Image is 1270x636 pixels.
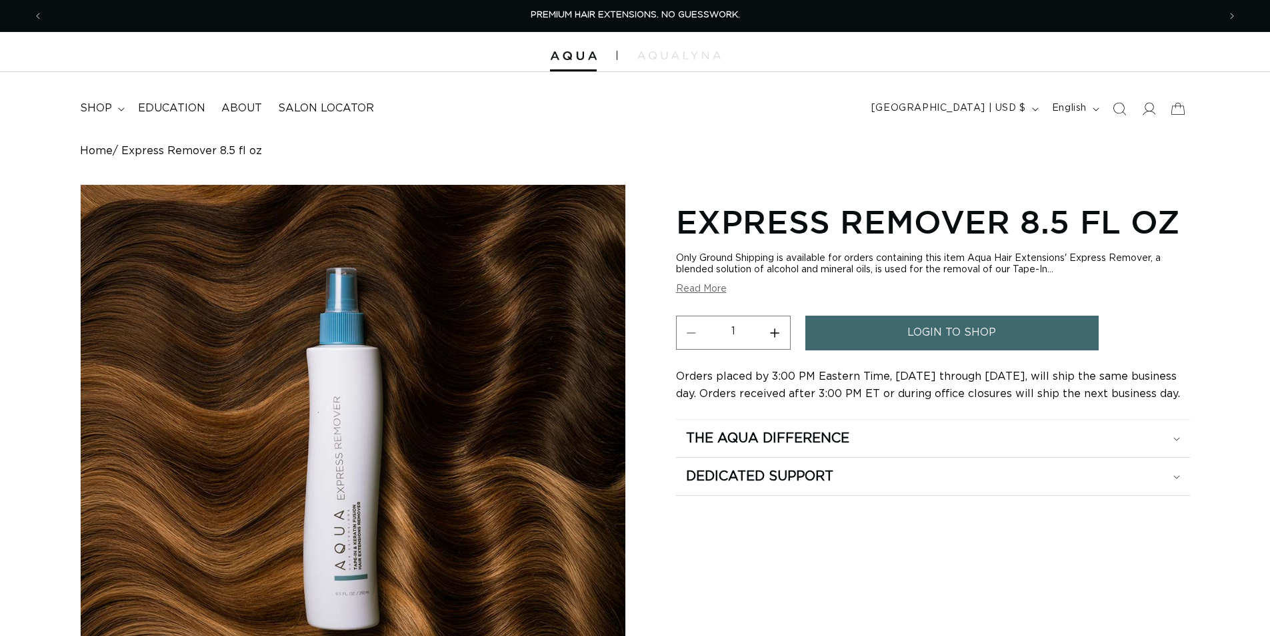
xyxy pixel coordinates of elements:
h1: Express Remover 8.5 fl oz [676,201,1190,242]
button: Next announcement [1217,3,1247,29]
span: Salon Locator [278,101,374,115]
span: Express Remover 8.5 fl oz [121,145,262,157]
summary: Search [1105,94,1134,123]
nav: breadcrumbs [80,145,1190,157]
a: Home [80,145,113,157]
img: aqualyna.com [637,51,721,59]
span: Education [138,101,205,115]
div: Only Ground Shipping is available for orders containing this item Aqua Hair Extensions' Express R... [676,253,1190,276]
span: About [221,101,262,115]
button: English [1044,96,1105,121]
button: Previous announcement [23,3,53,29]
span: login to shop [907,316,996,350]
span: Orders placed by 3:00 PM Eastern Time, [DATE] through [DATE], will ship the same business day. Or... [676,371,1180,399]
h2: Dedicated Support [686,468,833,485]
span: English [1052,101,1087,115]
a: Salon Locator [270,93,382,123]
a: Education [130,93,213,123]
a: login to shop [805,316,1099,350]
span: [GEOGRAPHIC_DATA] | USD $ [871,101,1026,115]
h2: The Aqua Difference [686,430,849,447]
button: [GEOGRAPHIC_DATA] | USD $ [863,96,1044,121]
button: Read More [676,284,727,295]
a: About [213,93,270,123]
span: shop [80,101,112,115]
summary: The Aqua Difference [676,420,1190,457]
summary: Dedicated Support [676,458,1190,495]
span: PREMIUM HAIR EXTENSIONS. NO GUESSWORK. [531,11,740,19]
summary: shop [72,93,130,123]
img: Aqua Hair Extensions [550,51,597,61]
